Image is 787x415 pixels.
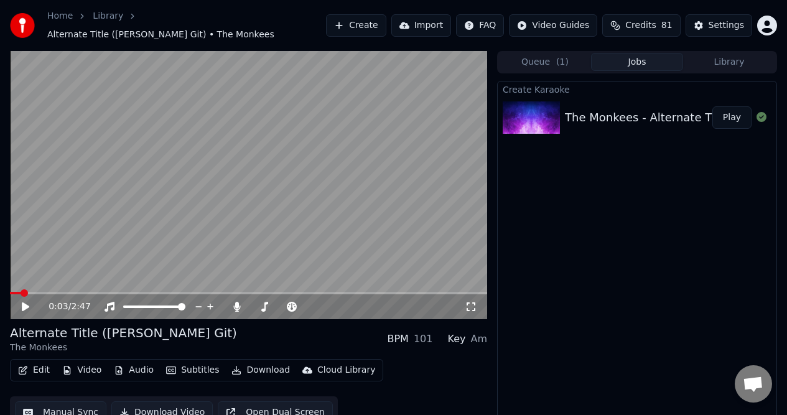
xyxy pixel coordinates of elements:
button: Edit [13,361,55,379]
button: Settings [686,14,752,37]
a: Home [47,10,73,22]
button: Jobs [591,53,683,71]
div: Am [470,332,487,347]
button: Download [226,361,295,379]
button: Queue [499,53,591,71]
button: Credits81 [602,14,680,37]
div: Create Karaoke [498,82,776,96]
button: Video Guides [509,14,597,37]
div: Key [447,332,465,347]
button: Import [391,14,451,37]
img: youka [10,13,35,38]
span: Alternate Title ([PERSON_NAME] Git) • The Monkees [47,29,274,41]
span: 2:47 [71,301,90,313]
button: Subtitles [161,361,224,379]
div: 101 [414,332,433,347]
div: The Monkees [10,342,237,354]
span: 0:03 [49,301,68,313]
button: FAQ [456,14,504,37]
div: / [49,301,78,313]
button: Library [683,53,775,71]
div: Settings [709,19,744,32]
button: Create [326,14,386,37]
button: Play [712,106,752,129]
a: Library [93,10,123,22]
div: BPM [387,332,408,347]
button: Audio [109,361,159,379]
div: Alternate Title ([PERSON_NAME] Git) [10,324,237,342]
div: Cloud Library [317,364,375,376]
a: Open chat [735,365,772,403]
span: ( 1 ) [556,56,569,68]
span: 81 [661,19,673,32]
span: Credits [625,19,656,32]
button: Video [57,361,106,379]
nav: breadcrumb [47,10,326,41]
